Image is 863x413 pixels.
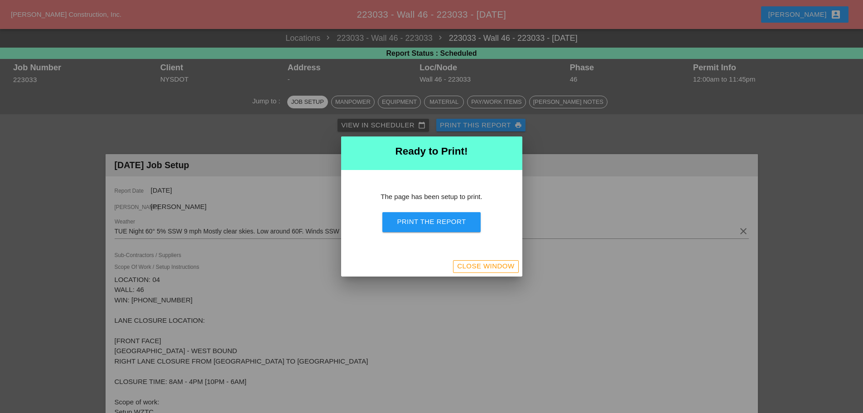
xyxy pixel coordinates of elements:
[382,212,480,232] button: Print the Report
[453,260,518,273] button: Close Window
[457,261,514,272] div: Close Window
[397,217,466,227] div: Print the Report
[363,192,501,202] p: The page has been setup to print.
[348,144,515,159] h2: Ready to Print!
